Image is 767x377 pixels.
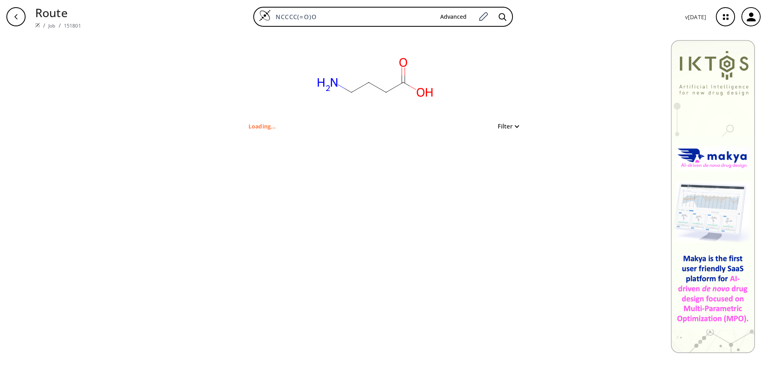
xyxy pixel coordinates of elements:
[248,122,276,130] p: Loading...
[48,22,55,29] a: Job
[43,21,45,30] li: /
[64,22,81,29] a: 151801
[685,13,706,21] p: v [DATE]
[59,21,61,30] li: /
[671,40,755,353] img: Banner
[35,23,40,28] img: Spaya logo
[493,123,519,129] button: Filter
[295,34,455,121] svg: C(O)(CCCN)=O
[35,4,81,21] p: Route
[271,13,434,21] input: Enter SMILES
[434,10,473,24] button: Advanced
[259,10,271,22] img: Logo Spaya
